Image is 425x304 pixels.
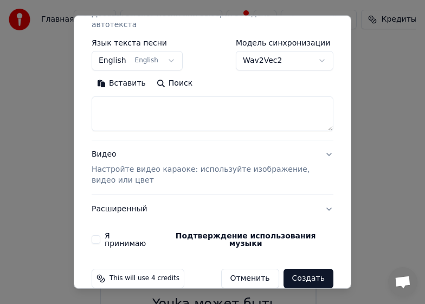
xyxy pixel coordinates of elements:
[236,39,333,47] label: Модель синхронизации
[158,232,333,247] button: Я принимаю
[92,75,151,92] button: Вставить
[92,39,333,140] div: Текст песниДобавьте текст песни или выберите модель автотекста
[92,195,333,223] button: Расширенный
[151,75,198,92] button: Поиск
[221,269,279,288] button: Отменить
[105,232,333,247] label: Я принимаю
[92,39,183,47] label: Язык текста песни
[284,269,333,288] button: Создать
[92,9,316,30] p: Добавьте текст песни или выберите модель автотекста
[92,164,316,186] p: Настройте видео караоке: используйте изображение, видео или цвет
[110,274,179,283] span: This will use 4 credits
[92,149,316,186] div: Видео
[92,140,333,195] button: ВидеоНастройте видео караоке: используйте изображение, видео или цвет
